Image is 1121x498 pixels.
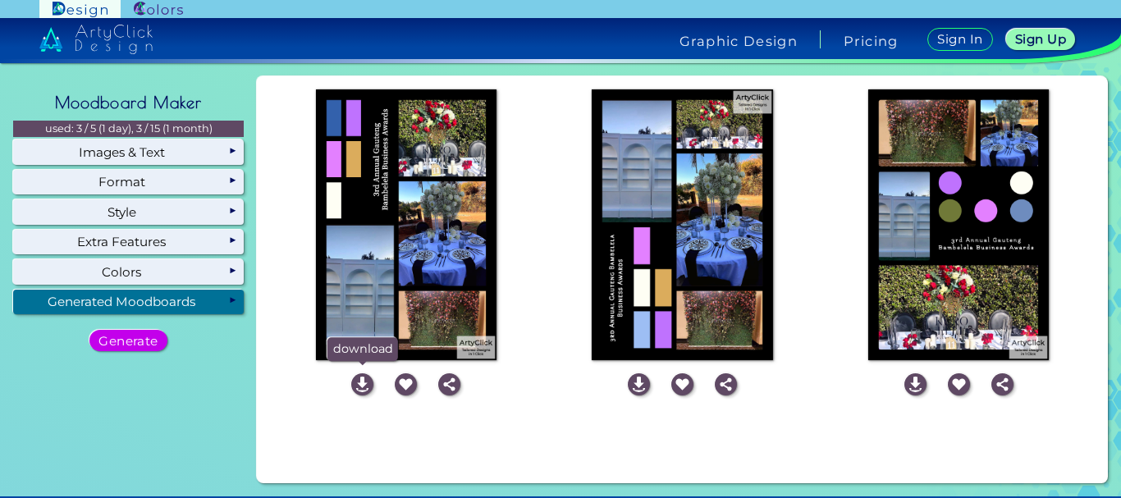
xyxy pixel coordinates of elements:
[438,373,460,395] img: icon_share_white.svg
[991,373,1013,395] img: icon_share_white.svg
[940,34,981,45] h5: Sign In
[134,2,183,17] img: ArtyClick Colors logo
[327,337,398,361] p: download
[102,335,155,346] h5: Generate
[628,373,650,395] img: icon_download_white.svg
[679,34,798,48] h4: Graphic Design
[844,34,899,48] a: Pricing
[47,85,211,121] h2: Moodboard Maker
[13,230,244,254] div: Extra Features
[395,373,417,395] img: icon_favourite_white.svg
[351,373,373,395] img: icon_download_white.svg
[715,373,737,395] img: icon_share_white.svg
[13,121,244,137] p: used: 3 / 5 (1 day), 3 / 15 (1 month)
[39,25,153,54] img: artyclick_design_logo_white_combined_path.svg
[13,199,244,224] div: Style
[13,290,244,314] div: Generated Moodboards
[671,373,693,395] img: icon_favourite_white.svg
[948,373,970,395] img: icon_favourite_white.svg
[1009,30,1072,49] a: Sign Up
[931,29,990,50] a: Sign In
[1018,34,1064,45] h5: Sign Up
[13,259,244,284] div: Colors
[904,373,927,395] img: icon_download_white.svg
[13,139,244,164] div: Images & Text
[13,170,244,194] div: Format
